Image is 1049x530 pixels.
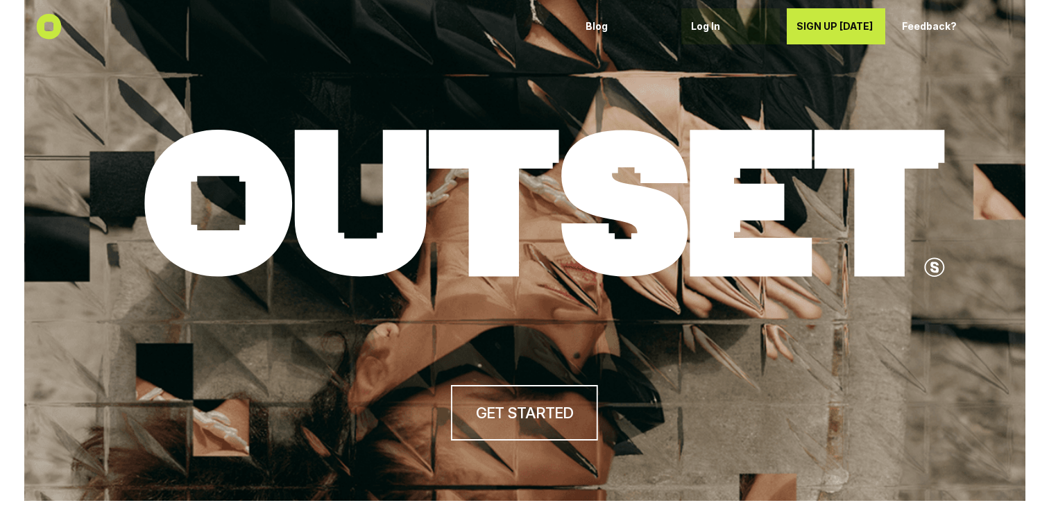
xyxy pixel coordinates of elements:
[902,21,981,33] p: Feedback?
[576,8,674,44] a: Blog
[787,8,885,44] a: SIGN UP [DATE]
[796,21,876,33] p: SIGN UP [DATE]
[892,8,991,44] a: Feedback?
[681,8,780,44] a: Log In
[476,402,573,424] h4: GET STARTED
[691,21,770,33] p: Log In
[451,385,598,441] a: GET STARTED
[586,21,665,33] p: Blog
